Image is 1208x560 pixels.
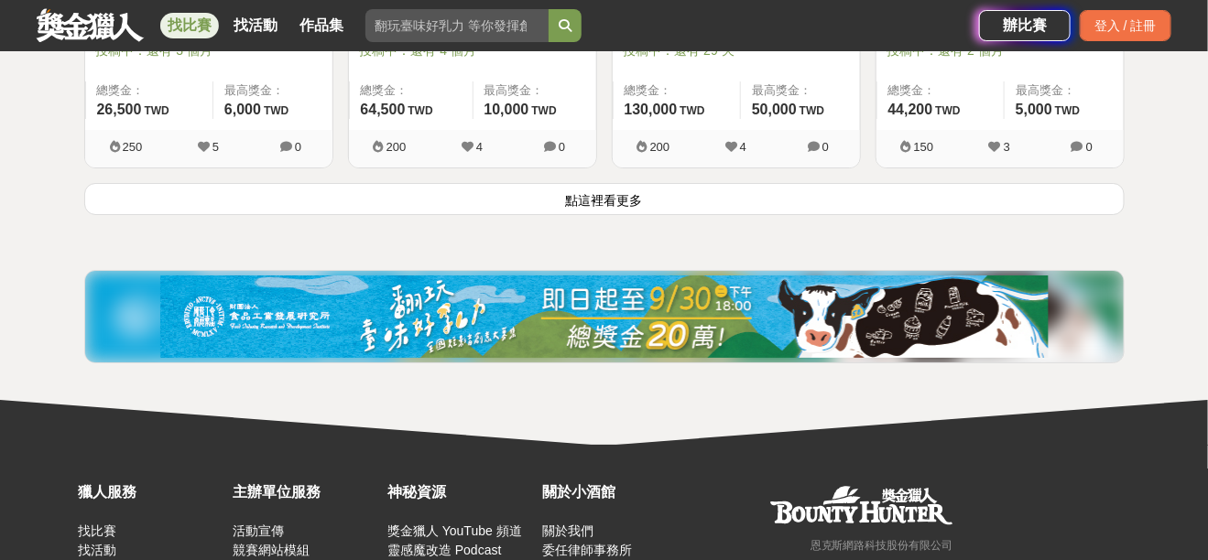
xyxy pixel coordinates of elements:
span: 130,000 [625,102,678,117]
a: 活動宣傳 [233,523,284,538]
span: 4 [740,140,746,154]
span: 5,000 [1016,102,1052,117]
span: 3 [1004,140,1010,154]
span: 50,000 [752,102,797,117]
a: 關於我們 [542,523,593,538]
span: TWD [680,104,704,117]
a: 獎金獵人 YouTube 頻道 [387,523,522,538]
a: 委任律師事務所 [542,543,632,557]
span: TWD [408,104,432,117]
span: 10,000 [484,102,529,117]
span: 4 [476,140,483,154]
span: 200 [650,140,670,154]
input: 翻玩臺味好乳力 等你發揮創意！ [365,9,549,42]
span: 64,500 [361,102,406,117]
span: TWD [1055,104,1080,117]
a: 找活動 [226,13,285,38]
span: 44,200 [888,102,933,117]
a: 找比賽 [78,523,116,538]
span: 0 [559,140,565,154]
span: 最高獎金： [484,81,585,100]
button: 點這裡看更多 [84,183,1125,215]
span: 總獎金： [361,81,462,100]
span: 5 [212,140,219,154]
span: 250 [123,140,143,154]
a: 競賽網站模組 [233,543,310,557]
span: 200 [386,140,407,154]
span: TWD [800,104,824,117]
span: 6,000 [224,102,261,117]
div: 獵人服務 [78,481,223,503]
span: TWD [935,104,960,117]
span: 總獎金： [97,81,201,100]
a: 找活動 [78,543,116,557]
div: 神秘資源 [387,481,533,503]
span: 最高獎金： [1016,81,1113,100]
span: 最高獎金： [224,81,321,100]
span: TWD [144,104,169,117]
small: 恩克斯網路科技股份有限公司 [811,539,953,552]
span: 150 [914,140,934,154]
span: 總獎金： [888,81,993,100]
span: 0 [295,140,301,154]
span: 26,500 [97,102,142,117]
div: 主辦單位服務 [233,481,378,503]
span: 總獎金： [625,81,729,100]
div: 關於小酒館 [542,481,688,503]
span: 0 [822,140,829,154]
span: TWD [264,104,288,117]
div: 登入 / 註冊 [1080,10,1171,41]
span: 最高獎金： [752,81,849,100]
img: 11b6bcb1-164f-4f8f-8046-8740238e410a.jpg [160,275,1049,358]
span: TWD [531,104,556,117]
a: 辦比賽 [979,10,1071,41]
a: 作品集 [292,13,351,38]
a: 靈感魔改造 Podcast [387,543,501,557]
span: 0 [1086,140,1093,154]
a: 找比賽 [160,13,219,38]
